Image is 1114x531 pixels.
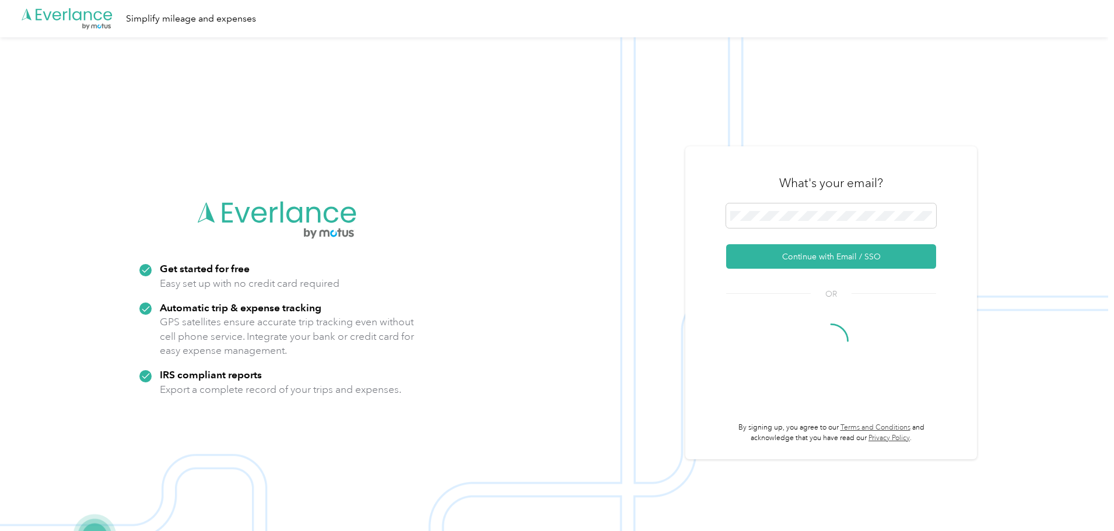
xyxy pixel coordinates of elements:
strong: Get started for free [160,262,250,275]
a: Terms and Conditions [840,423,910,432]
span: OR [811,288,852,300]
h3: What's your email? [779,175,883,191]
p: GPS satellites ensure accurate trip tracking even without cell phone service. Integrate your bank... [160,315,415,358]
button: Continue with Email / SSO [726,244,936,269]
strong: IRS compliant reports [160,368,262,381]
a: Privacy Policy [868,434,910,442]
p: By signing up, you agree to our and acknowledge that you have read our . [726,423,936,443]
strong: Automatic trip & expense tracking [160,301,321,314]
p: Export a complete record of your trips and expenses. [160,382,401,397]
div: Simplify mileage and expenses [126,12,256,26]
p: Easy set up with no credit card required [160,276,339,291]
